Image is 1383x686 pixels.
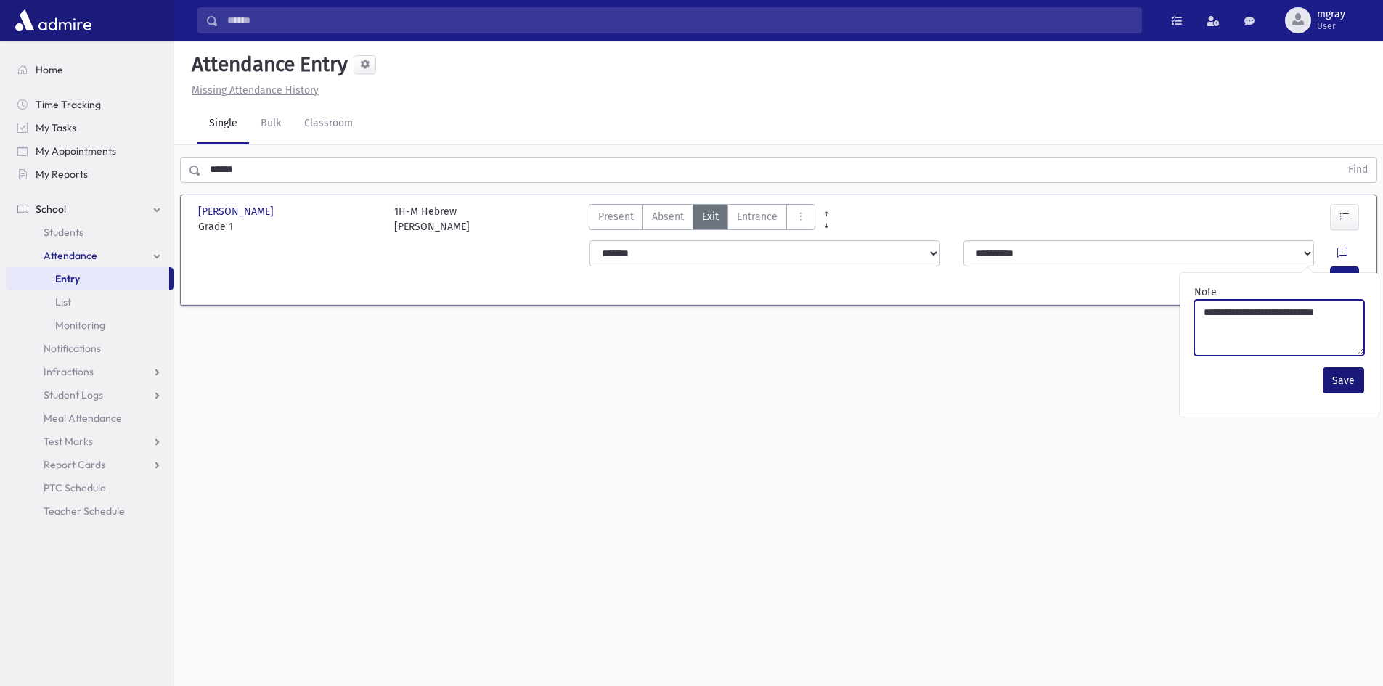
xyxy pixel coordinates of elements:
[6,197,174,221] a: School
[44,365,94,378] span: Infractions
[6,267,169,290] a: Entry
[55,319,105,332] span: Monitoring
[1323,367,1364,393] button: Save
[6,407,174,430] a: Meal Attendance
[44,249,97,262] span: Attendance
[6,116,174,139] a: My Tasks
[44,412,122,425] span: Meal Attendance
[219,7,1141,33] input: Search
[6,499,174,523] a: Teacher Schedule
[44,435,93,448] span: Test Marks
[249,104,293,144] a: Bulk
[192,84,319,97] u: Missing Attendance History
[55,295,71,309] span: List
[6,476,174,499] a: PTC Schedule
[44,388,103,401] span: Student Logs
[589,204,815,234] div: AttTypes
[652,209,684,224] span: Absent
[1194,285,1217,300] label: Note
[6,314,174,337] a: Monitoring
[6,244,174,267] a: Attendance
[6,453,174,476] a: Report Cards
[197,104,249,144] a: Single
[293,104,364,144] a: Classroom
[6,337,174,360] a: Notifications
[6,58,174,81] a: Home
[6,360,174,383] a: Infractions
[44,505,125,518] span: Teacher Schedule
[1339,158,1376,182] button: Find
[12,6,95,35] img: AdmirePro
[737,209,778,224] span: Entrance
[1317,9,1345,20] span: mgray
[36,203,66,216] span: School
[36,63,63,76] span: Home
[6,221,174,244] a: Students
[36,121,76,134] span: My Tasks
[44,458,105,471] span: Report Cards
[394,204,470,234] div: 1H-M Hebrew [PERSON_NAME]
[6,383,174,407] a: Student Logs
[36,98,101,111] span: Time Tracking
[6,290,174,314] a: List
[44,342,101,355] span: Notifications
[1317,20,1345,32] span: User
[702,209,719,224] span: Exit
[44,481,106,494] span: PTC Schedule
[6,93,174,116] a: Time Tracking
[198,219,380,234] span: Grade 1
[186,84,319,97] a: Missing Attendance History
[44,226,83,239] span: Students
[36,168,88,181] span: My Reports
[598,209,634,224] span: Present
[198,204,277,219] span: [PERSON_NAME]
[36,144,116,158] span: My Appointments
[6,163,174,186] a: My Reports
[6,430,174,453] a: Test Marks
[55,272,80,285] span: Entry
[186,52,348,77] h5: Attendance Entry
[6,139,174,163] a: My Appointments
